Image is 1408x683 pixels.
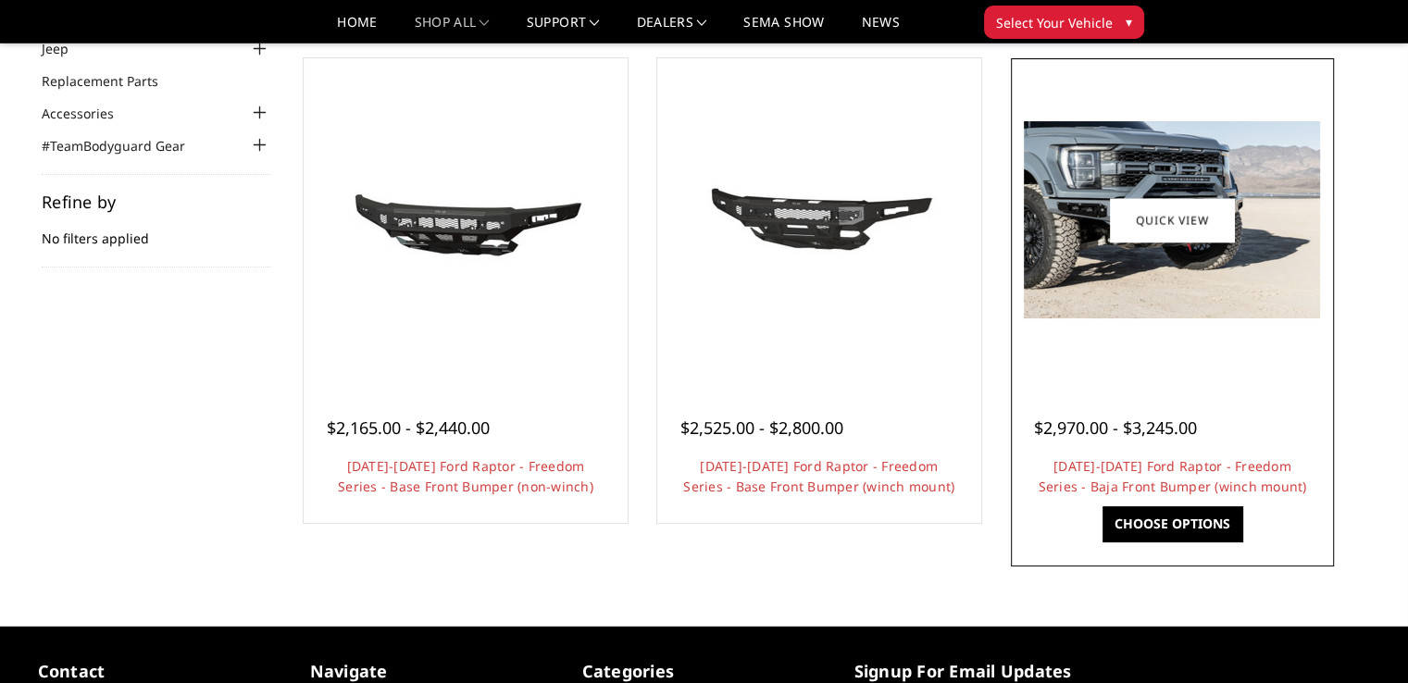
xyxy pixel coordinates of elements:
button: Select Your Vehicle [984,6,1144,39]
a: [DATE]-[DATE] Ford Raptor - Freedom Series - Baja Front Bumper (winch mount) [1038,457,1306,495]
a: [DATE]-[DATE] Ford Raptor - Freedom Series - Base Front Bumper (non-winch) [338,457,593,495]
a: 2021-2025 Ford Raptor - Freedom Series - Base Front Bumper (non-winch) 2021-2025 Ford Raptor - Fr... [308,63,623,378]
a: Jeep [42,39,92,58]
a: #TeamBodyguard Gear [42,136,208,155]
div: No filters applied [42,193,271,267]
a: shop all [415,16,490,43]
h5: Refine by [42,193,271,210]
span: $2,165.00 - $2,440.00 [327,416,490,439]
a: Dealers [637,16,707,43]
img: 2021-2025 Ford Raptor - Freedom Series - Baja Front Bumper (winch mount) [1024,121,1320,318]
span: $2,525.00 - $2,800.00 [680,416,843,439]
span: $2,970.00 - $3,245.00 [1034,416,1197,439]
iframe: Chat Widget [1315,594,1408,683]
a: Support [527,16,600,43]
a: 2021-2025 Ford Raptor - Freedom Series - Base Front Bumper (winch mount) [662,63,977,378]
span: ▾ [1126,12,1132,31]
a: Accessories [42,104,137,123]
a: [DATE]-[DATE] Ford Raptor - Freedom Series - Base Front Bumper (winch mount) [683,457,954,495]
a: Replacement Parts [42,71,181,91]
span: Select Your Vehicle [996,13,1113,32]
a: Home [337,16,377,43]
a: 2021-2025 Ford Raptor - Freedom Series - Baja Front Bumper (winch mount) 2021-2025 Ford Raptor - ... [1016,63,1330,378]
a: News [861,16,899,43]
a: SEMA Show [743,16,824,43]
a: Quick view [1110,198,1234,242]
img: 2021-2025 Ford Raptor - Freedom Series - Base Front Bumper (winch mount) [671,151,967,290]
a: Choose Options [1103,506,1242,541]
